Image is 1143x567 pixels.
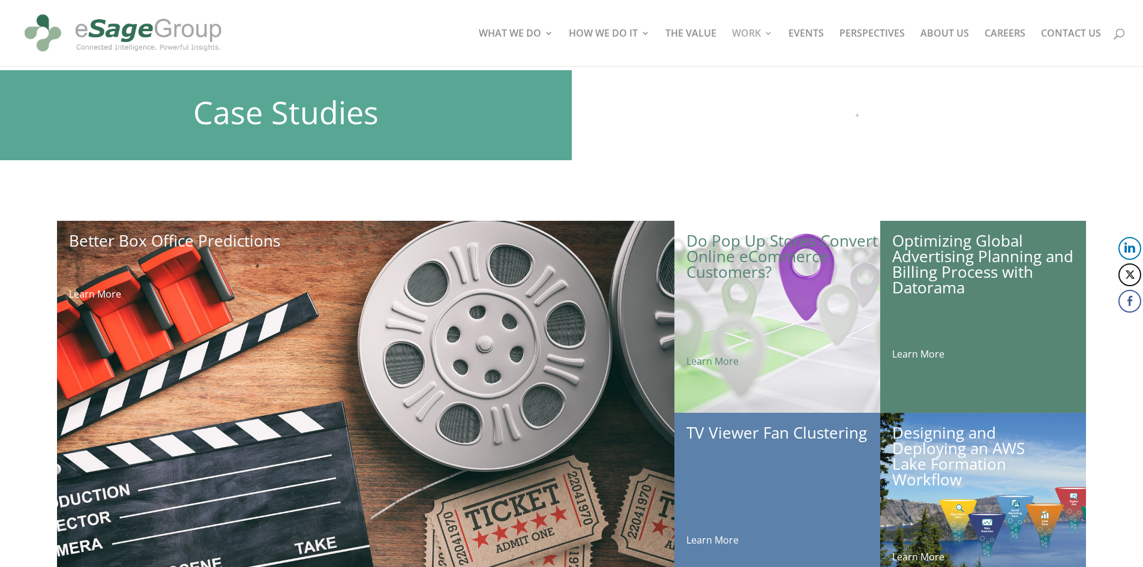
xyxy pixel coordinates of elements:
[892,230,1073,298] a: Optimizing Global Advertising Planning and Billing Process with Datorama
[892,347,944,361] a: Learn More
[839,29,905,66] a: PERSPECTIVES
[892,422,1025,490] a: Designing and Deploying an AWS Lake Formation Workflow
[1118,263,1141,286] button: Twitter Share
[69,287,121,301] a: Learn More
[920,29,969,66] a: ABOUT US
[665,29,716,66] a: THE VALUE
[686,422,867,443] a: TV Viewer Fan Clustering
[686,230,878,283] a: Do Pop Up Stores Convert Online eCommerce Customers?
[20,5,226,61] img: eSage Group
[686,533,739,547] a: Learn More
[686,355,739,368] a: Learn More
[732,29,773,66] a: WORK
[1118,290,1141,313] button: Facebook Share
[788,29,824,66] a: EVENTS
[1041,29,1101,66] a: CONTACT US
[985,29,1025,66] a: CAREERS
[479,29,553,66] a: WHAT WE DO
[892,550,944,563] a: Learn More
[69,230,280,251] a: Better Box Office Predictions
[569,29,650,66] a: HOW WE DO IT
[1118,237,1141,260] button: LinkedIn Share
